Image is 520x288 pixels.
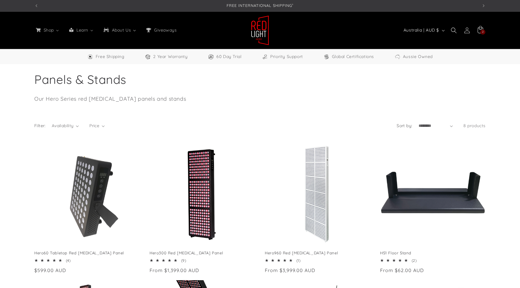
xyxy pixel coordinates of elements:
span: Shop [42,27,54,33]
img: Red Light Hero [251,15,269,45]
span: Giveaways [153,27,177,33]
a: Global Certifications [323,53,374,60]
a: Learn [64,24,98,36]
p: Our Hero Series red [MEDICAL_DATA] panels and stands [34,95,335,103]
span: 8 products [463,123,486,128]
img: Support Icon [262,54,268,60]
h1: Panels & Stands [34,72,486,87]
img: Aussie Owned Icon [395,54,401,60]
a: About Us [98,24,141,36]
a: Giveaways [141,24,181,36]
a: Red Light Hero [249,13,271,47]
span: 2 Year Warranty [153,53,187,60]
a: Hero960 Red [MEDICAL_DATA] Panel [265,250,370,256]
span: Learn [75,27,89,33]
a: Aussie Owned [395,53,433,60]
span: About Us [111,27,132,33]
summary: Price [89,123,105,129]
img: Free Shipping Icon [87,54,93,60]
span: Australia | AUD $ [404,27,439,33]
img: Warranty Icon [145,54,151,60]
a: Hero300 Red [MEDICAL_DATA] Panel [150,250,255,256]
span: Availability [52,123,74,128]
a: Free Worldwide Shipping [87,53,125,60]
a: 60 Day Trial [208,53,241,60]
a: 2 Year Warranty [145,53,187,60]
a: HS1 Floor Stand [380,250,486,256]
span: Free Shipping [96,53,125,60]
a: Priority Support [262,53,303,60]
label: Sort by: [397,123,412,128]
span: Priority Support [270,53,303,60]
span: 2 [482,29,484,35]
span: 60 Day Trial [216,53,241,60]
span: Global Certifications [332,53,374,60]
span: FREE INTERNATIONAL SHIPPING¹ [227,3,293,8]
span: Price [89,123,99,128]
h2: Filter: [34,123,46,129]
img: Certifications Icon [323,54,330,60]
summary: Search [447,24,460,37]
a: Shop [31,24,64,36]
a: Hero60 Tabletop Red [MEDICAL_DATA] Panel [34,250,140,256]
summary: Availability (0 selected) [52,123,79,129]
button: Australia | AUD $ [400,25,447,36]
span: Aussie Owned [403,53,433,60]
img: Trial Icon [208,54,214,60]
